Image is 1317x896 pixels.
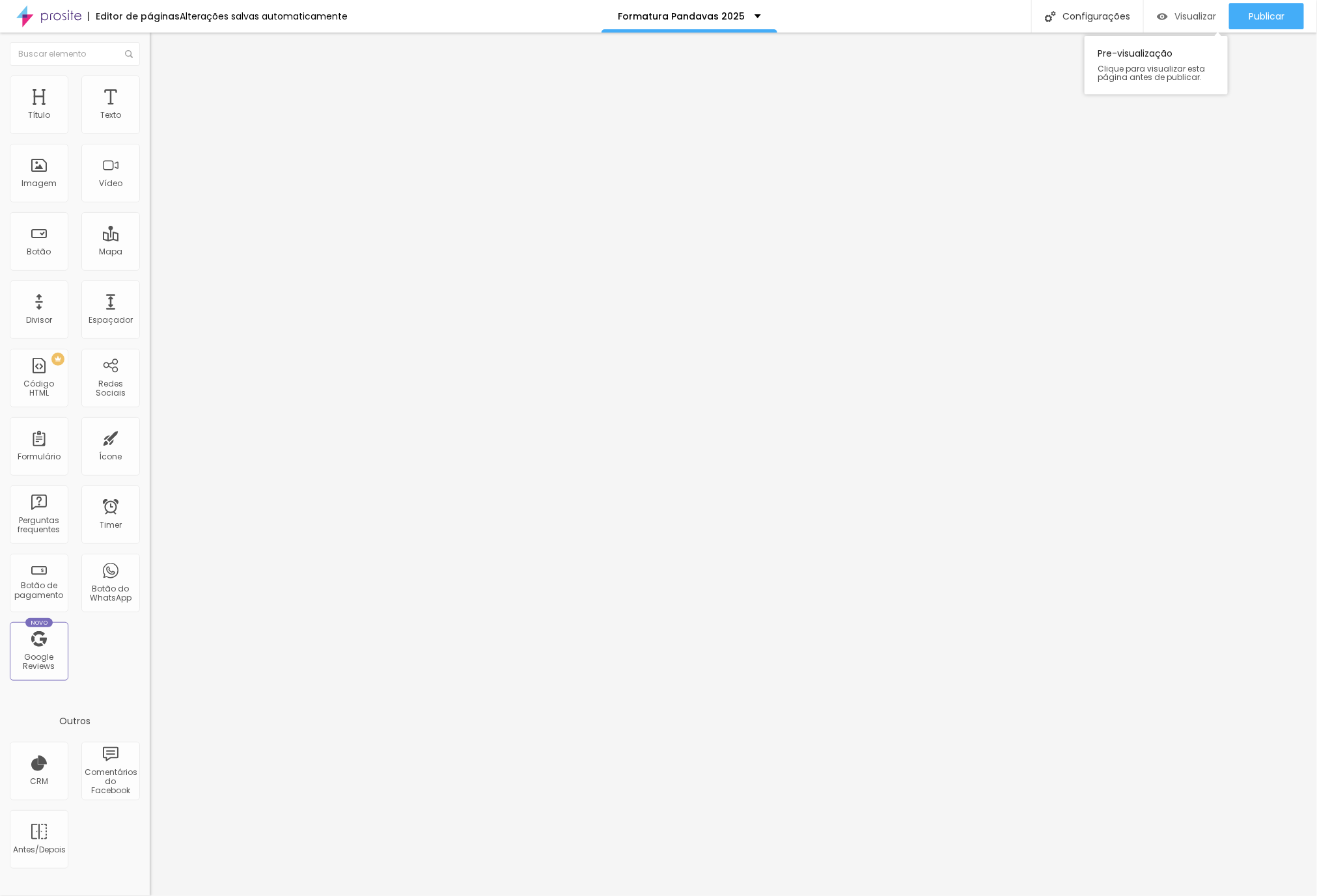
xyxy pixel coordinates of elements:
div: Texto [100,111,121,120]
iframe: Editor [150,33,1317,896]
div: Pre-visualização [1085,36,1228,94]
div: CRM [30,777,48,786]
div: Redes Sociais [85,379,136,398]
span: Visualizar [1174,11,1216,21]
p: Formatura Pandavas 2025 [618,12,745,21]
div: Vídeo [99,179,122,188]
div: Timer [100,521,122,530]
div: Alterações salvas automaticamente [180,12,348,21]
img: Icone [125,50,133,58]
div: Novo [25,618,53,627]
div: Botão [27,247,51,256]
span: Clique para visualizar esta página antes de publicar. [1098,64,1215,81]
div: Código HTML [13,379,64,398]
div: Mapa [99,247,122,256]
input: Buscar elemento [10,42,140,66]
div: Título [28,111,50,120]
div: Imagem [21,179,57,188]
div: Perguntas frequentes [13,516,64,535]
div: Botão de pagamento [13,581,64,600]
div: Google Reviews [13,653,64,672]
div: Formulário [18,452,61,461]
button: Publicar [1229,3,1304,29]
div: Ícone [100,452,122,461]
div: Comentários do Facebook [85,768,136,796]
div: Antes/Depois [13,845,64,854]
div: Botão do WhatsApp [85,584,136,603]
img: view-1.svg [1157,11,1168,22]
img: Icone [1045,11,1056,22]
span: Publicar [1249,11,1284,21]
div: Editor de páginas [88,12,180,21]
div: Espaçador [89,316,133,325]
button: Visualizar [1144,3,1229,29]
div: Divisor [26,316,52,325]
